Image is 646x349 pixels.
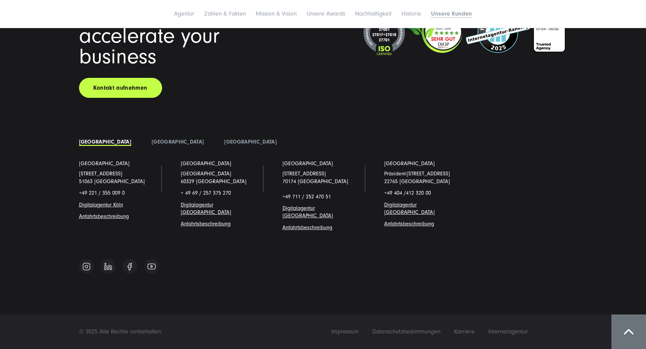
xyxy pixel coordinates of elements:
a: [GEOGRAPHIC_DATA] [152,139,204,145]
img: ISO-Siegel_2024_dunkel [364,12,405,56]
span: Datenschutzbestimmungen [372,328,441,335]
a: Digitalagentur [GEOGRAPHIC_DATA] [384,202,435,215]
span: g [181,221,231,227]
a: n [120,202,123,208]
span: Internetagentur [488,328,528,335]
span: Let's grow and accelerate your business [79,3,219,69]
a: Digitalagentur Köl [79,202,120,208]
span: +49 711 / 252 470 51 [282,194,331,200]
img: Top Internetagentur und Full Service Digitalagentur SUNZINET - 2024 [466,12,530,53]
a: Nachhaltigkeit [355,10,392,17]
a: [GEOGRAPHIC_DATA] [181,160,231,167]
img: BVDW-Zertifizierung-Weiß [533,12,566,52]
p: Präsident-[STREET_ADDRESS] 22765 [GEOGRAPHIC_DATA] [384,170,466,185]
a: [GEOGRAPHIC_DATA] [79,139,131,145]
span: © 2025 Alle Rechte vorbehalten. [79,328,162,335]
a: 51063 [GEOGRAPHIC_DATA] [79,178,145,184]
a: Anfahrtsbeschreibung [384,221,434,227]
a: [GEOGRAPHIC_DATA] [282,160,333,167]
img: Klimaneutrales Unternehmen SUNZINET GmbH [408,12,463,53]
a: Unsere Kunden [431,10,472,17]
a: Historie [402,10,421,17]
a: Kontakt aufnehmen [79,78,162,98]
a: [GEOGRAPHIC_DATA] [384,160,435,167]
a: Anfahrtsbeschreibun [181,221,228,227]
a: [GEOGRAPHIC_DATA] [224,139,276,145]
a: Mission & Vision [256,10,297,17]
a: [STREET_ADDRESS] [282,171,326,177]
img: Follow us on Instagram [82,262,91,271]
a: Unsere Awards [307,10,345,17]
a: [STREET_ADDRESS] [79,171,122,177]
a: 60329 [GEOGRAPHIC_DATA] [181,178,247,184]
a: Digitalagentur [GEOGRAPHIC_DATA] [181,202,231,215]
img: Follow us on Facebook [128,263,132,270]
span: [GEOGRAPHIC_DATA] [181,171,231,177]
span: + 49 69 / 257 375 270 [181,190,231,196]
a: Agentur [174,10,194,17]
p: +49 221 / 355 009 0 [79,189,160,197]
a: 70174 [GEOGRAPHIC_DATA] [282,178,348,184]
a: Zahlen & Fakten [204,10,246,17]
a: Anfahrtsbeschreibung [282,224,332,231]
img: Follow us on Linkedin [104,263,112,270]
a: [GEOGRAPHIC_DATA] [79,160,130,167]
span: +49 404 / [384,190,431,196]
span: Impressum [331,328,359,335]
img: Follow us on Youtube [148,263,156,269]
span: 412 320 00 [406,190,431,196]
a: Anfahrtsbeschreibung [79,213,129,219]
span: Karriere [454,328,475,335]
a: Digitalagentur [GEOGRAPHIC_DATA] [282,205,333,219]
